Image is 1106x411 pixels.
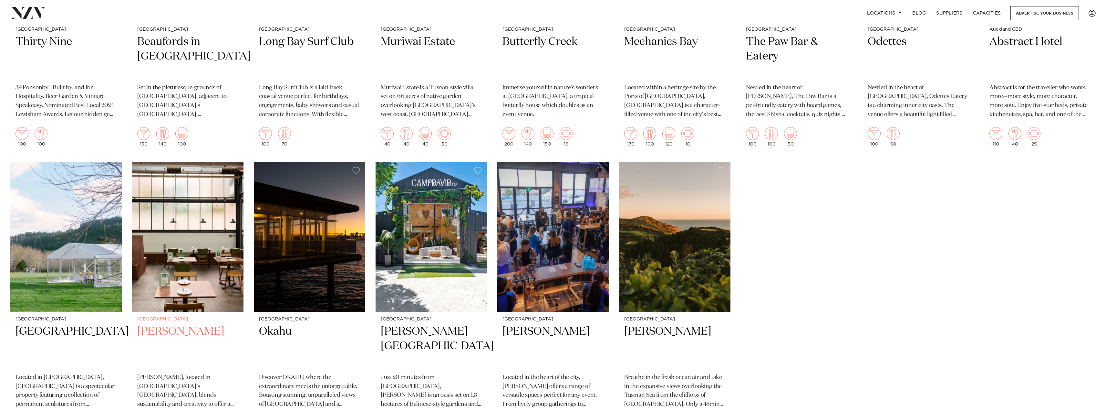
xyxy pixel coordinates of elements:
img: meeting.png [560,127,573,140]
h2: Mechanics Bay [624,35,725,78]
img: dining.png [643,127,656,140]
img: theatre.png [419,127,432,140]
h2: The Paw Bar & Eatery [746,35,847,78]
img: cocktail.png [868,127,881,140]
img: theatre.png [662,127,675,140]
img: meeting.png [681,127,694,140]
p: Located within a heritage site by the Ports of [GEOGRAPHIC_DATA], [GEOGRAPHIC_DATA] is a characte... [624,83,725,120]
p: Set in the picturesque grounds of [GEOGRAPHIC_DATA], adjacent to [GEOGRAPHIC_DATA]'s [GEOGRAPHIC_... [137,83,238,120]
div: 200 [502,127,515,146]
small: [GEOGRAPHIC_DATA] [259,317,360,322]
small: [GEOGRAPHIC_DATA] [502,317,604,322]
h2: [GEOGRAPHIC_DATA] [16,324,117,368]
img: theatre.png [175,127,188,140]
img: dining.png [278,127,291,140]
img: cocktail.png [502,127,515,140]
div: 16 [560,127,573,146]
img: dining.png [887,127,900,140]
div: 68 [887,127,900,146]
img: meeting.png [438,127,451,140]
img: cocktail.png [746,127,759,140]
p: Immerse yourself in nature's wonders at [GEOGRAPHIC_DATA], a tropical butterfly house which doubl... [502,83,604,120]
p: 39 Ponsonby - Built by, and for Hospitality. Beer Garden & Vintage Speakeasy. Nominated Best Loca... [16,83,117,120]
div: 50 [784,127,797,146]
div: 150 [541,127,553,146]
img: dining.png [1008,127,1021,140]
small: [GEOGRAPHIC_DATA] [502,27,604,32]
small: [GEOGRAPHIC_DATA] [16,317,117,322]
img: dining.png [765,127,778,140]
h2: Muriwai Estate [381,35,482,78]
img: dining.png [35,127,47,140]
h2: [PERSON_NAME] [624,324,725,368]
a: SUPPLIERS [931,6,967,20]
img: theatre.png [784,127,797,140]
h2: Thirty Nine [16,35,117,78]
p: Breathe in the fresh ocean air and take in the expansive views overlooking the Tasman Sea from th... [624,373,725,409]
small: [GEOGRAPHIC_DATA] [137,317,238,322]
div: 100 [868,127,881,146]
img: cocktail.png [989,127,1002,140]
small: [GEOGRAPHIC_DATA] [746,27,847,32]
h2: Butterfly Creek [502,35,604,78]
img: cocktail.png [259,127,272,140]
p: [PERSON_NAME], located in [GEOGRAPHIC_DATA]’s [GEOGRAPHIC_DATA], blends sustainability and creati... [137,373,238,409]
div: 40 [400,127,413,146]
a: BLOG [907,6,931,20]
a: Locations [862,6,907,20]
img: dining.png [522,127,534,140]
img: cocktail.png [381,127,394,140]
div: 140 [522,127,534,146]
img: nzv-logo.png [10,7,46,19]
div: 110 [989,127,1002,146]
a: Advertise your business [1010,6,1079,20]
h2: Abstract Hotel [989,35,1090,78]
div: 100 [643,127,656,146]
small: [GEOGRAPHIC_DATA] [381,27,482,32]
div: 120 [662,127,675,146]
img: theatre.png [541,127,553,140]
img: cocktail.png [624,127,637,140]
h2: Long Bay Surf Club [259,35,360,78]
small: [GEOGRAPHIC_DATA] [259,27,360,32]
div: 140 [156,127,169,146]
p: Nestled in the heart of [PERSON_NAME], The Paw Bar is a pet-friendly eatery with board games, the... [746,83,847,120]
div: 40 [381,127,394,146]
small: Auckland CBD [989,27,1090,32]
p: Nestled in the heart of [GEOGRAPHIC_DATA], Odettes Eatery is a charming inner city oasis. The ven... [868,83,969,120]
div: 70 [278,127,291,146]
small: [GEOGRAPHIC_DATA] [16,27,117,32]
img: meeting.png [1028,127,1040,140]
div: 100 [35,127,47,146]
h2: [PERSON_NAME][GEOGRAPHIC_DATA] [381,324,482,368]
div: 25 [1028,127,1040,146]
div: 40 [1008,127,1021,146]
div: 100 [765,127,778,146]
div: 50 [438,127,451,146]
small: [GEOGRAPHIC_DATA] [137,27,238,32]
div: 170 [624,127,637,146]
p: Muriwai Estate is a Tuscan-style villa set on 6.6 acres of native garden overlooking [GEOGRAPHIC_... [381,83,482,120]
p: Long Bay Surf Club is a laid-back coastal venue perfect for birthdays, engagements, baby showers ... [259,83,360,120]
a: Capacities [968,6,1006,20]
img: cocktail.png [16,127,28,140]
div: 100 [746,127,759,146]
h2: Okahu [259,324,360,368]
p: Discover OKAHU, where the extraordinary meets the unforgettable. Boasting stunning, unparalleled ... [259,373,360,409]
small: [GEOGRAPHIC_DATA] [381,317,482,322]
div: 100 [259,127,272,146]
h2: Odettes [868,35,969,78]
div: 40 [419,127,432,146]
img: dining.png [400,127,413,140]
small: [GEOGRAPHIC_DATA] [624,27,725,32]
img: dining.png [156,127,169,140]
h2: Beaufords in [GEOGRAPHIC_DATA] [137,35,238,78]
p: Located in [GEOGRAPHIC_DATA], [GEOGRAPHIC_DATA] is a spectacular property featuring a collection ... [16,373,117,409]
small: [GEOGRAPHIC_DATA] [868,27,969,32]
p: Just 20 minutes from [GEOGRAPHIC_DATA], [PERSON_NAME] is an oasis set on 1.3 hectares of Balinese... [381,373,482,409]
p: Located in the heart of the city, [PERSON_NAME] offers a range of versatile spaces perfect for an... [502,373,604,409]
div: 100 [175,127,188,146]
img: cocktail.png [137,127,150,140]
div: 100 [16,127,28,146]
h2: [PERSON_NAME] [137,324,238,368]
